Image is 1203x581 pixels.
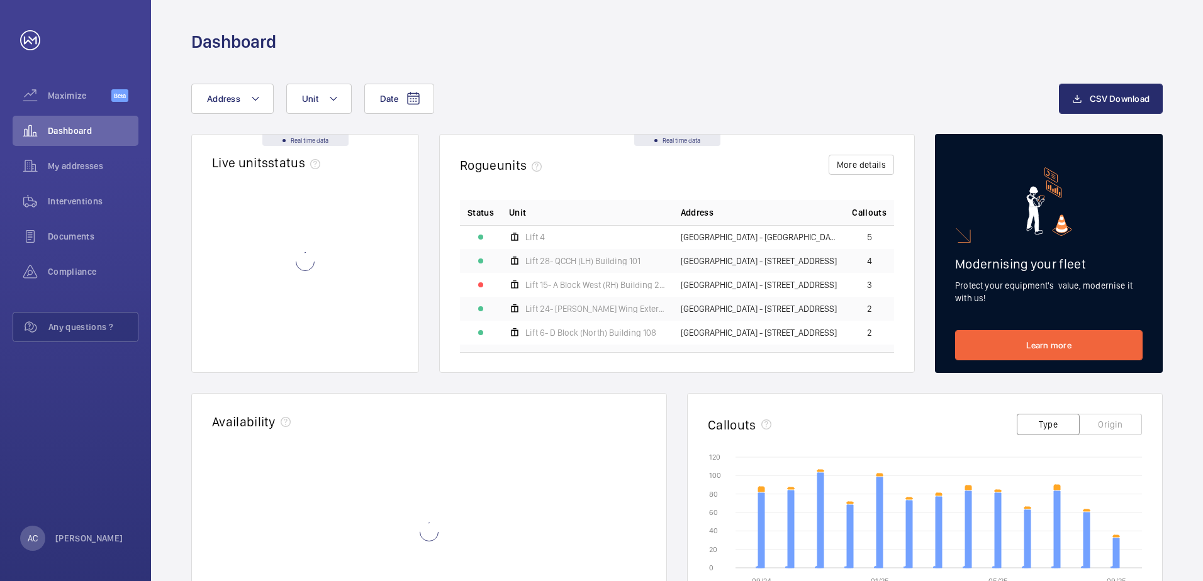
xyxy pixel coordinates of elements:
[955,279,1143,304] p: Protect your equipment's value, modernise it with us!
[867,257,872,265] span: 4
[681,233,837,241] span: [GEOGRAPHIC_DATA] - [GEOGRAPHIC_DATA]
[28,532,38,545] p: AC
[709,508,718,517] text: 60
[829,155,894,175] button: More details
[525,280,666,289] span: Lift 15- A Block West (RH) Building 201
[1059,84,1163,114] button: CSV Download
[681,304,837,313] span: [GEOGRAPHIC_DATA] - [STREET_ADDRESS]
[681,328,837,337] span: [GEOGRAPHIC_DATA] - [STREET_ADDRESS]
[525,233,545,241] span: Lift 4
[708,417,756,433] h2: Callouts
[525,328,656,337] span: Lift 6- D Block (North) Building 108
[207,94,240,104] span: Address
[634,135,720,146] div: Real time data
[1090,94,1150,104] span: CSV Download
[111,89,128,102] span: Beta
[48,321,138,333] span: Any questions ?
[48,124,138,137] span: Dashboard
[55,532,123,545] p: [PERSON_NAME]
[955,330,1143,360] a: Learn more
[48,160,138,172] span: My addresses
[48,265,138,278] span: Compliance
[191,84,274,114] button: Address
[364,84,434,114] button: Date
[212,155,325,170] h2: Live units
[262,135,349,146] div: Real time data
[681,206,713,219] span: Address
[709,526,718,535] text: 40
[212,414,276,429] h2: Availability
[286,84,352,114] button: Unit
[302,94,318,104] span: Unit
[681,257,837,265] span: [GEOGRAPHIC_DATA] - [STREET_ADDRESS]
[867,233,872,241] span: 5
[525,257,641,265] span: Lift 28- QCCH (LH) Building 101
[191,30,276,53] h1: Dashboard
[1079,414,1142,435] button: Origin
[48,195,138,207] span: Interventions
[709,563,713,572] text: 0
[955,256,1143,272] h2: Modernising your fleet
[1017,414,1080,435] button: Type
[709,545,717,554] text: 20
[509,206,526,219] span: Unit
[709,453,720,462] text: 120
[867,304,872,313] span: 2
[380,94,398,104] span: Date
[852,206,887,219] span: Callouts
[460,157,547,173] h2: Rogue
[709,471,721,480] text: 100
[48,230,138,243] span: Documents
[525,304,666,313] span: Lift 24- [PERSON_NAME] Wing External Glass Building 201
[867,328,872,337] span: 2
[467,206,494,219] p: Status
[681,280,837,289] span: [GEOGRAPHIC_DATA] - [STREET_ADDRESS]
[709,490,718,499] text: 80
[867,280,872,289] span: 3
[497,157,547,173] span: units
[268,155,325,170] span: status
[1026,167,1072,236] img: marketing-card.svg
[48,89,111,102] span: Maximize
